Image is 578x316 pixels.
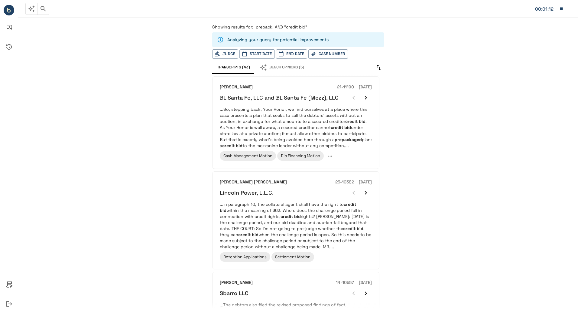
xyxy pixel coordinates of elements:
[220,94,339,101] h6: BL Santa Fe, LLC and BL Santa Fe (Mezz), LLC
[239,49,275,59] button: Start Date
[359,179,372,186] h6: [DATE]
[220,202,356,213] em: credit bid
[220,84,253,91] h6: [PERSON_NAME]
[220,179,287,186] h6: [PERSON_NAME] [PERSON_NAME]
[220,279,253,286] h6: [PERSON_NAME]
[212,24,253,30] span: Showing results for:
[256,24,307,30] span: prepack! AND "credit bid"
[281,214,301,219] em: credit bid
[532,2,567,15] button: Matter: 107629.0001
[308,49,348,59] button: Case Number
[220,290,248,297] h6: Sbarro LLC
[535,5,556,13] div: Matter: 107629.0001
[220,106,372,149] p: ...So, stepping back, Your Honor, we find ourselves at a place where this case presents a plan th...
[238,232,258,237] em: credit bid
[222,143,242,148] em: credit bid
[223,153,272,158] span: Cash Management Motion
[212,49,238,59] button: Judge
[359,84,372,91] h6: [DATE]
[227,37,329,43] p: Analyzing your query for potential improvements
[331,125,351,130] em: credit bid
[275,254,310,259] span: Settlement Motion
[212,61,255,74] button: Transcripts (43)
[220,189,274,196] h6: Lincoln Power, L.L.C.
[343,226,363,231] em: credit bid
[223,254,267,259] span: Retention Applications
[335,137,362,142] em: prepackaged
[255,61,309,74] button: Bench Opinions (5)
[345,119,365,124] em: credit bid
[359,279,372,286] h6: [DATE]
[337,84,354,91] h6: 21-11190
[276,49,307,59] button: End Date
[220,201,372,250] p: ...In paragraph 10, the collateral agent shall have the right to within the meaning of 363. Where...
[281,153,320,158] span: Dip Financing Motion
[335,179,354,186] h6: 23-10382
[336,279,354,286] h6: 14-10557
[321,308,348,314] em: prepackaged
